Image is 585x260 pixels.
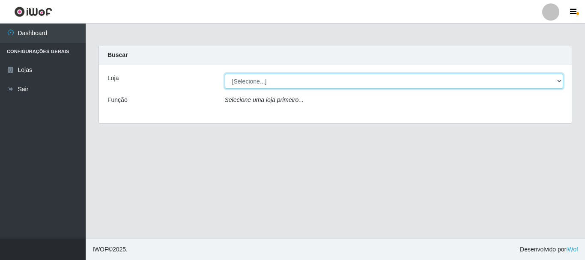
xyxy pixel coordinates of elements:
[107,74,119,83] label: Loja
[107,96,128,105] label: Função
[566,246,578,253] a: iWof
[14,6,52,17] img: CoreUI Logo
[107,51,128,58] strong: Buscar
[93,246,108,253] span: IWOF
[225,96,304,103] i: Selecione uma loja primeiro...
[520,245,578,254] span: Desenvolvido por
[93,245,128,254] span: © 2025 .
